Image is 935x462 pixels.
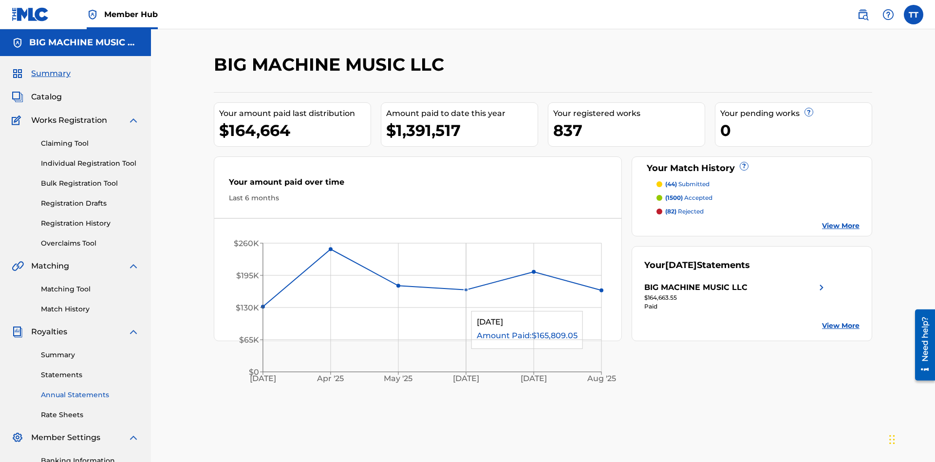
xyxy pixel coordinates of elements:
[886,415,935,462] iframe: Chat Widget
[41,218,139,229] a: Registration History
[219,119,371,141] div: $164,664
[665,260,697,270] span: [DATE]
[656,207,860,216] a: (82) rejected
[587,374,616,384] tspan: Aug '25
[12,432,23,443] img: Member Settings
[317,374,344,384] tspan: Apr '25
[853,5,873,24] a: Public Search
[889,425,895,454] div: Drag
[31,115,107,126] span: Works Registration
[219,108,371,119] div: Your amount paid last distribution
[879,5,898,24] div: Help
[665,207,704,216] p: rejected
[908,306,935,385] iframe: Resource Center
[904,5,923,24] div: User Menu
[857,9,869,20] img: search
[29,37,139,48] h5: BIG MACHINE MUSIC LLC
[644,259,750,272] div: Your Statements
[41,350,139,360] a: Summary
[87,9,98,20] img: Top Rightsholder
[553,108,705,119] div: Your registered works
[665,194,683,201] span: (1500)
[31,260,69,272] span: Matching
[236,303,259,312] tspan: $130K
[12,326,23,338] img: Royalties
[665,180,710,189] p: submitted
[41,158,139,169] a: Individual Registration Tool
[41,284,139,294] a: Matching Tool
[31,432,100,443] span: Member Settings
[31,68,71,79] span: Summary
[41,390,139,400] a: Annual Statements
[386,119,538,141] div: $1,391,517
[644,282,748,293] div: BIG MACHINE MUSIC LLC
[12,68,23,79] img: Summary
[234,239,259,248] tspan: $260K
[41,410,139,420] a: Rate Sheets
[128,432,139,443] img: expand
[822,321,860,331] a: View More
[214,54,449,76] h2: BIG MACHINE MUSIC LLC
[31,326,67,338] span: Royalties
[665,208,676,215] span: (82)
[553,119,705,141] div: 837
[740,162,748,170] span: ?
[644,282,827,311] a: BIG MACHINE MUSIC LLCright chevron icon$164,663.55Paid
[250,374,276,384] tspan: [DATE]
[816,282,827,293] img: right chevron icon
[882,9,894,20] img: help
[239,335,259,345] tspan: $65K
[31,91,62,103] span: Catalog
[656,193,860,202] a: (1500) accepted
[128,326,139,338] img: expand
[229,176,607,193] div: Your amount paid over time
[104,9,158,20] span: Member Hub
[644,302,827,311] div: Paid
[128,260,139,272] img: expand
[822,221,860,231] a: View More
[249,367,259,377] tspan: $0
[644,162,860,175] div: Your Match History
[12,260,24,272] img: Matching
[41,198,139,209] a: Registration Drafts
[521,374,547,384] tspan: [DATE]
[236,271,259,280] tspan: $195K
[41,178,139,189] a: Bulk Registration Tool
[805,108,813,116] span: ?
[384,374,413,384] tspan: May '25
[41,138,139,149] a: Claiming Tool
[386,108,538,119] div: Amount paid to date this year
[41,304,139,314] a: Match History
[128,115,139,126] img: expand
[12,91,62,103] a: CatalogCatalog
[12,37,23,49] img: Accounts
[720,119,872,141] div: 0
[12,115,24,126] img: Works Registration
[644,293,827,302] div: $164,663.55
[229,193,607,203] div: Last 6 months
[665,193,712,202] p: accepted
[453,374,480,384] tspan: [DATE]
[12,7,49,21] img: MLC Logo
[720,108,872,119] div: Your pending works
[665,180,677,188] span: (44)
[41,238,139,249] a: Overclaims Tool
[41,370,139,380] a: Statements
[656,180,860,189] a: (44) submitted
[12,68,71,79] a: SummarySummary
[12,91,23,103] img: Catalog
